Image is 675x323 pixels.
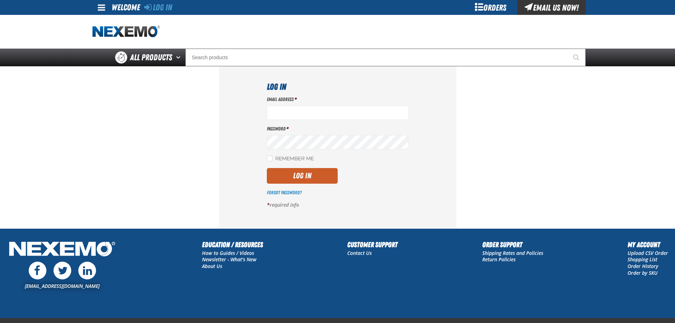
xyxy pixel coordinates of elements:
[267,168,338,184] button: Log In
[267,156,272,161] input: Remember Me
[267,190,302,195] a: Forgot Password?
[92,26,160,38] a: Home
[628,239,668,250] h2: My Account
[185,49,586,66] input: Search
[25,283,100,289] a: [EMAIL_ADDRESS][DOMAIN_NAME]
[174,49,185,66] button: Open All Products pages
[347,239,398,250] h2: Customer Support
[628,256,657,263] a: Shopping List
[482,256,516,263] a: Return Policies
[202,256,257,263] a: Newsletter - What's New
[130,51,172,64] span: All Products
[7,239,117,260] img: Nexemo Logo
[92,26,160,38] img: Nexemo logo
[482,239,543,250] h2: Order Support
[202,250,254,256] a: How to Guides / Videos
[628,269,658,276] a: Order by SKU
[482,250,543,256] a: Shipping Rates and Policies
[628,263,658,269] a: Order History
[267,126,409,132] label: Password
[267,80,409,93] h1: Log In
[202,263,222,269] a: About Us
[267,156,314,162] label: Remember Me
[347,250,372,256] a: Contact Us
[144,2,172,12] a: Log In
[568,49,586,66] button: Start Searching
[202,239,263,250] h2: Education / Resources
[267,202,409,208] p: required info
[628,250,668,256] a: Upload CSV Order
[267,96,409,103] label: Email Address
